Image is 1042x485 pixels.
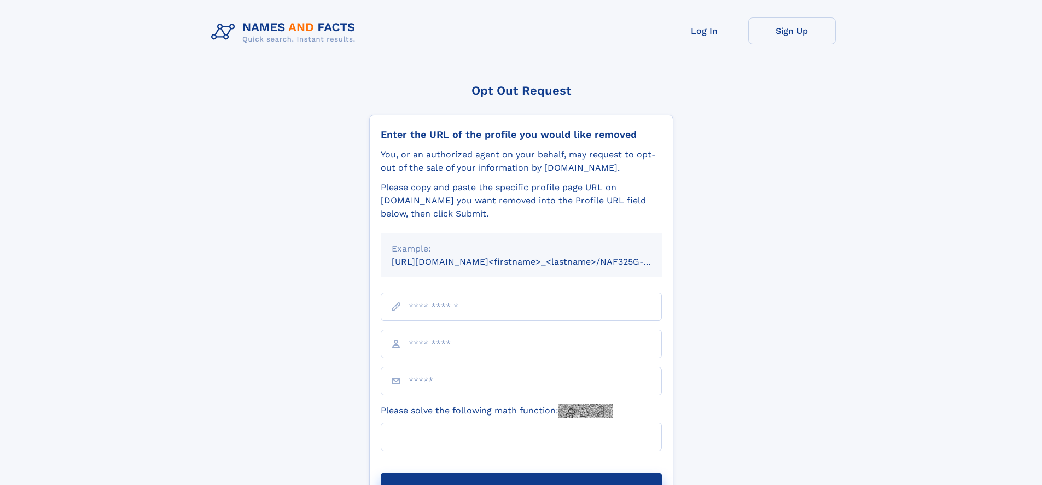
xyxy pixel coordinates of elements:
[381,181,662,220] div: Please copy and paste the specific profile page URL on [DOMAIN_NAME] you want removed into the Pr...
[748,17,836,44] a: Sign Up
[369,84,673,97] div: Opt Out Request
[381,148,662,174] div: You, or an authorized agent on your behalf, may request to opt-out of the sale of your informatio...
[381,128,662,141] div: Enter the URL of the profile you would like removed
[381,404,613,418] label: Please solve the following math function:
[392,242,651,255] div: Example:
[207,17,364,47] img: Logo Names and Facts
[661,17,748,44] a: Log In
[392,256,683,267] small: [URL][DOMAIN_NAME]<firstname>_<lastname>/NAF325G-xxxxxxxx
